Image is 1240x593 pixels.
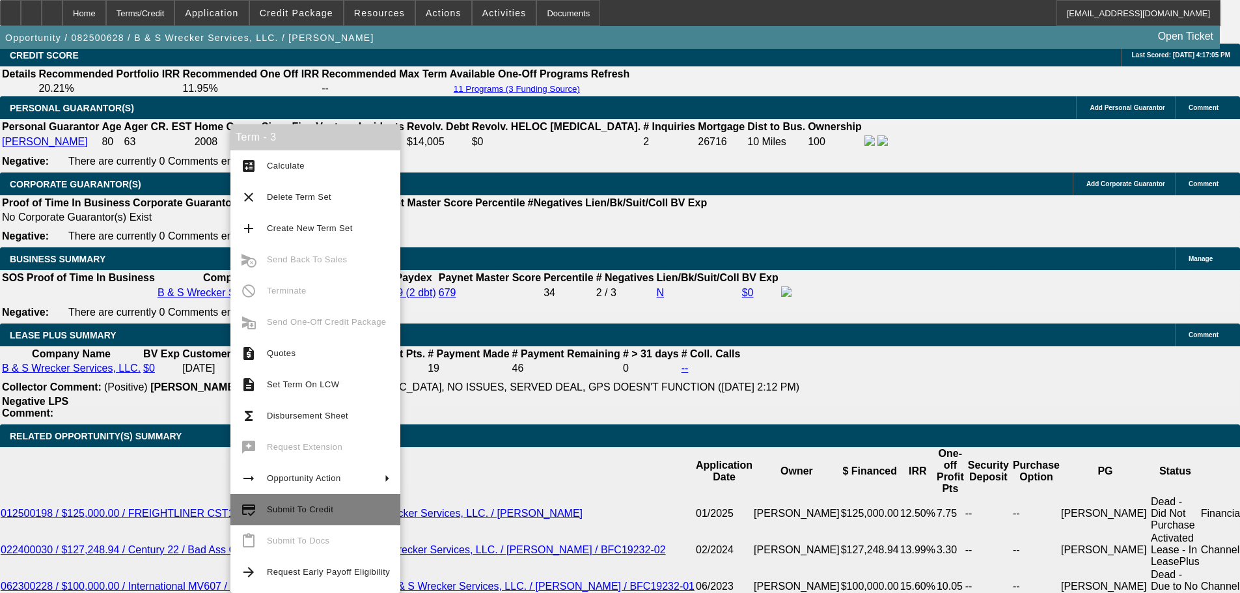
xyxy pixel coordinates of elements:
th: Status [1150,447,1200,495]
span: Delete Term Set [267,192,331,202]
a: 012500198 / $125,000.00 / FREIGHTLINER CST112 / Third Party Vendor / B & S Wrecker Services, LLC.... [1,508,583,519]
div: 2 / 3 [596,287,654,299]
td: 100 [807,135,862,149]
b: BV Exp [143,348,180,359]
th: Details [1,68,36,81]
a: B & S Wrecker Services, LLC. [158,287,296,298]
th: Recommended One Off IRR [182,68,320,81]
th: Owner [753,447,840,495]
b: Revolv. Debt [407,121,469,132]
div: 34 [544,287,593,299]
mat-icon: clear [241,189,256,205]
a: Open Ticket [1153,25,1219,48]
b: Fico [292,121,313,132]
td: $125,000.00 [840,495,900,532]
span: Comment [1189,180,1219,187]
td: 80 [101,135,122,149]
td: 02/2024 [695,532,753,568]
b: #Negatives [528,197,583,208]
td: 01/2025 [695,495,753,532]
span: Request Early Payoff Eligibility [267,567,390,577]
td: 26716 [697,135,745,149]
img: facebook-icon.png [864,135,875,146]
th: IRR [900,447,936,495]
td: -- [1012,532,1060,568]
td: 13.99% [900,532,936,568]
b: # Coll. Calls [682,348,741,359]
mat-icon: request_quote [241,346,256,361]
b: Negative LPS Comment: [2,396,68,419]
b: # Negatives [596,272,654,283]
th: Proof of Time In Business [1,197,131,210]
b: BV Exp [670,197,707,208]
b: Collector Comment: [2,381,102,393]
span: Comment [1189,331,1219,338]
b: Age [102,121,121,132]
td: -- [321,82,448,95]
b: Revolv. HELOC [MEDICAL_DATA]. [472,121,641,132]
b: Company [203,272,251,283]
button: Application [175,1,248,25]
span: RELATED OPPORTUNITY(S) SUMMARY [10,431,182,441]
span: Create New Term Set [267,223,353,233]
td: $127,248.94 [840,532,900,568]
a: -- [682,363,689,374]
mat-icon: functions [241,408,256,424]
mat-icon: description [241,377,256,393]
span: (Positive) [104,381,148,393]
span: SERVICED DEAL, [GEOGRAPHIC_DATA], NO ISSUES, SERVED DEAL, GPS DOESN'T FUNCTION ([DATE] 2:12 PM) [244,381,799,393]
b: Company Name [32,348,111,359]
td: 0 [622,362,680,375]
b: Negative: [2,156,49,167]
th: $ Financed [840,447,900,495]
td: -- [965,495,1012,532]
td: Activated Lease - In LeasePlus [1150,532,1200,568]
b: Percentile [475,197,525,208]
td: [PERSON_NAME] [1060,495,1150,532]
td: [DATE] [182,362,262,375]
a: $0 [143,363,155,374]
b: Paydex [395,272,432,283]
b: # Payment Made [428,348,509,359]
td: 11.95% [182,82,320,95]
span: Calculate [267,161,305,171]
td: 63 [124,135,193,149]
mat-icon: arrow_right_alt [241,471,256,486]
button: 11 Programs (3 Funding Source) [450,83,584,94]
span: There are currently 0 Comments entered on this opportunity [68,307,344,318]
td: -- [965,532,1012,568]
b: Dist to Bus. [747,121,805,132]
b: [PERSON_NAME]: [150,381,241,393]
b: Ager CR. EST [124,121,192,132]
span: BUSINESS SUMMARY [10,254,105,264]
div: Term - 3 [230,124,400,150]
b: # Payment Remaining [512,348,620,359]
a: 679 [439,287,456,298]
th: Recommended Portfolio IRR [38,68,180,81]
td: 3.30 [936,532,965,568]
button: Activities [473,1,536,25]
button: Credit Package [250,1,343,25]
th: One-off Profit Pts [936,447,965,495]
b: Lien/Bk/Suit/Coll [657,272,739,283]
b: Home Owner Since [195,121,290,132]
th: Purchase Option [1012,447,1060,495]
a: 062300228 / $100,000.00 / International MV607 / [PERSON_NAME] Chicago, Inc. / B & S Wrecker Servi... [1,581,695,592]
td: -- [1012,495,1060,532]
b: BV Exp [742,272,778,283]
mat-icon: arrow_forward [241,564,256,580]
td: [PERSON_NAME] [753,532,840,568]
mat-icon: calculate [241,158,256,174]
th: Refresh [590,68,631,81]
b: Percentile [544,272,593,283]
td: 46 [512,362,621,375]
span: There are currently 0 Comments entered on this opportunity [68,156,344,167]
span: Set Term On LCW [267,379,339,389]
td: $0 [471,135,642,149]
td: 19 [427,362,510,375]
span: Actions [426,8,462,18]
th: PG [1060,447,1150,495]
img: facebook-icon.png [781,286,792,297]
a: $0 [742,287,754,298]
mat-icon: add [241,221,256,236]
